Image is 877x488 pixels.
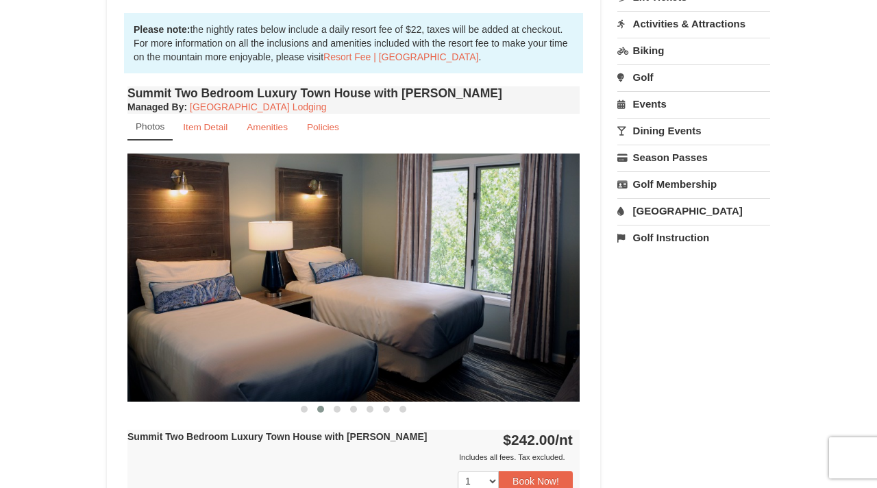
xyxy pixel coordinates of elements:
span: Managed By [127,101,184,112]
strong: Please note: [134,24,190,35]
strong: Summit Two Bedroom Luxury Town House with [PERSON_NAME] [127,431,427,442]
a: Activities & Attractions [617,11,770,36]
a: Golf Instruction [617,225,770,250]
small: Photos [136,121,164,132]
a: Dining Events [617,118,770,143]
a: Photos [127,114,173,141]
a: Events [617,91,770,117]
strong: : [127,101,187,112]
a: [GEOGRAPHIC_DATA] [617,198,770,223]
strong: $242.00 [503,432,573,448]
small: Amenities [247,122,288,132]
a: Golf Membership [617,171,770,197]
small: Policies [307,122,339,132]
img: 18876286-203-b82bb466.png [127,154,580,401]
a: Resort Fee | [GEOGRAPHIC_DATA] [323,51,478,62]
a: Item Detail [174,114,236,141]
a: [GEOGRAPHIC_DATA] Lodging [190,101,326,112]
div: the nightly rates below include a daily resort fee of $22, taxes will be added at checkout. For m... [124,13,583,73]
div: Includes all fees. Tax excluded. [127,450,573,464]
a: Biking [617,38,770,63]
span: /nt [555,432,573,448]
h4: Summit Two Bedroom Luxury Town House with [PERSON_NAME] [127,86,580,100]
a: Season Passes [617,145,770,170]
a: Policies [298,114,348,141]
a: Amenities [238,114,297,141]
small: Item Detail [183,122,227,132]
a: Golf [617,64,770,90]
